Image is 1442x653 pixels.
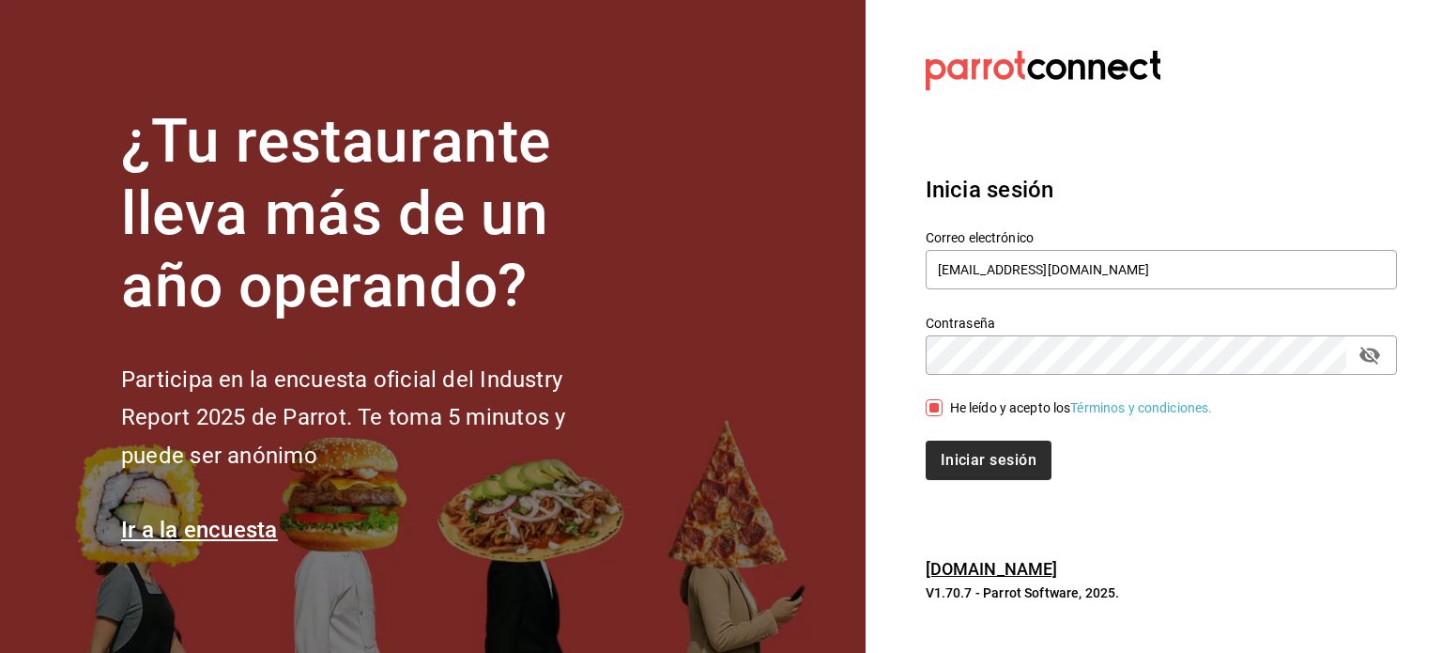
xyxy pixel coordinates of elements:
[1354,339,1386,371] button: passwordField
[121,106,628,322] h1: ¿Tu restaurante lleva más de un año operando?
[926,250,1397,289] input: Ingresa tu correo electrónico
[926,231,1397,244] label: Correo electrónico
[950,398,1213,418] div: He leído y acepto los
[121,517,278,543] a: Ir a la encuesta
[926,559,1058,579] a: [DOMAIN_NAME]
[926,441,1051,480] button: Iniciar sesión
[926,317,1397,330] label: Contraseña
[926,583,1397,602] p: V1.70.7 - Parrot Software, 2025.
[121,361,628,475] h2: Participa en la encuesta oficial del Industry Report 2025 de Parrot. Te toma 5 minutos y puede se...
[1070,400,1212,415] a: Términos y condiciones.
[926,173,1397,207] h3: Inicia sesión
